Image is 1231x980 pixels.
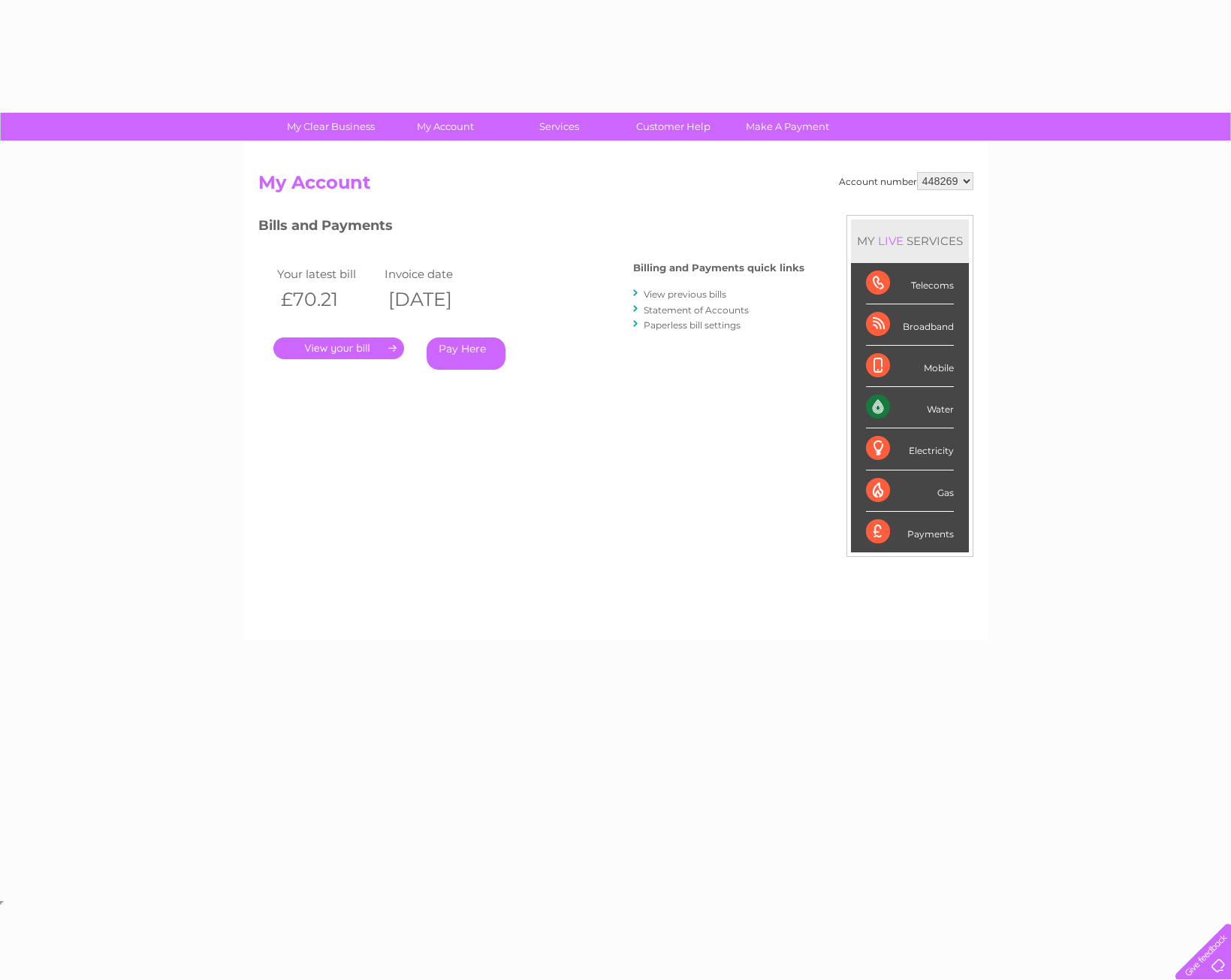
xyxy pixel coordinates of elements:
[644,319,741,331] a: Paperless bill settings
[497,113,621,141] a: Services
[258,172,973,201] h2: My Account
[269,113,393,141] a: My Clear Business
[866,428,954,470] div: Electricity
[875,234,907,248] div: LIVE
[381,264,489,284] td: Invoice date
[258,215,804,241] h3: Bills and Payments
[644,304,749,316] a: Statement of Accounts
[866,304,954,346] div: Broadband
[726,113,849,141] a: Make A Payment
[866,470,954,512] div: Gas
[866,387,954,428] div: Water
[273,264,382,284] td: Your latest bill
[383,113,507,141] a: My Account
[866,346,954,387] div: Mobile
[427,337,505,370] a: Pay Here
[851,219,969,262] div: MY SERVICES
[866,512,954,552] div: Payments
[633,262,804,274] h4: Billing and Payments quick links
[866,263,954,304] div: Telecoms
[611,113,735,141] a: Customer Help
[381,284,489,315] th: [DATE]
[644,289,726,300] a: View previous bills
[273,337,404,359] a: .
[273,284,382,315] th: £70.21
[839,172,973,190] div: Account number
